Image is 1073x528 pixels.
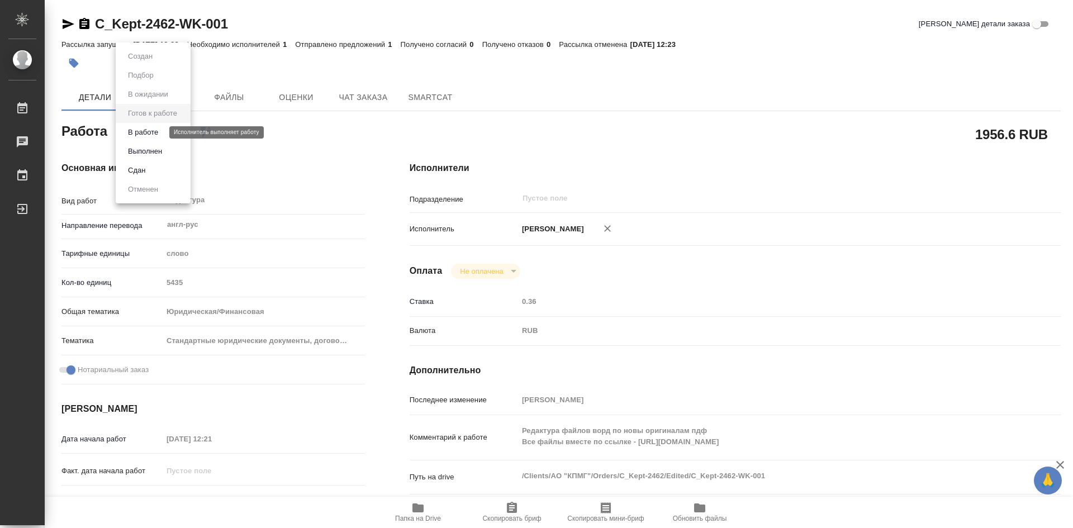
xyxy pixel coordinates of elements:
button: Выполнен [125,145,165,158]
button: Готов к работе [125,107,181,120]
button: Создан [125,50,156,63]
button: Подбор [125,69,157,82]
button: В ожидании [125,88,172,101]
button: В работе [125,126,162,139]
button: Сдан [125,164,149,177]
button: Отменен [125,183,162,196]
